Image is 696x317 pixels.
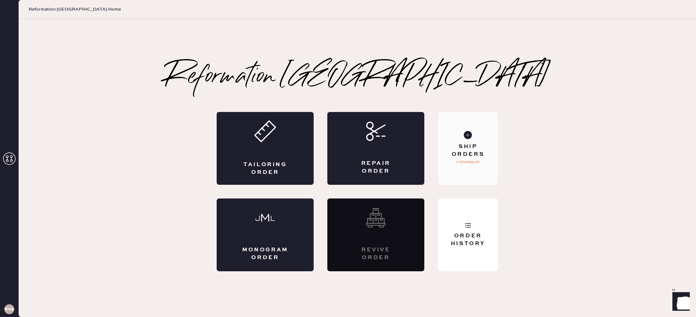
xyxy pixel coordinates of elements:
div: Repair Order [352,160,399,175]
span: Reformation [GEOGRAPHIC_DATA] Home [29,6,121,12]
div: Order History [443,232,493,248]
div: Revive order [352,246,399,262]
h3: RVA [4,307,14,311]
iframe: Front Chat [666,289,693,316]
h2: Reformation [GEOGRAPHIC_DATA] [165,65,550,90]
p: 2 Unshipped [456,158,479,166]
div: Interested? Contact us at care@hemster.co [327,198,424,271]
div: Ship Orders [443,143,493,158]
div: Monogram Order [242,246,289,262]
div: Tailoring Order [242,161,289,176]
